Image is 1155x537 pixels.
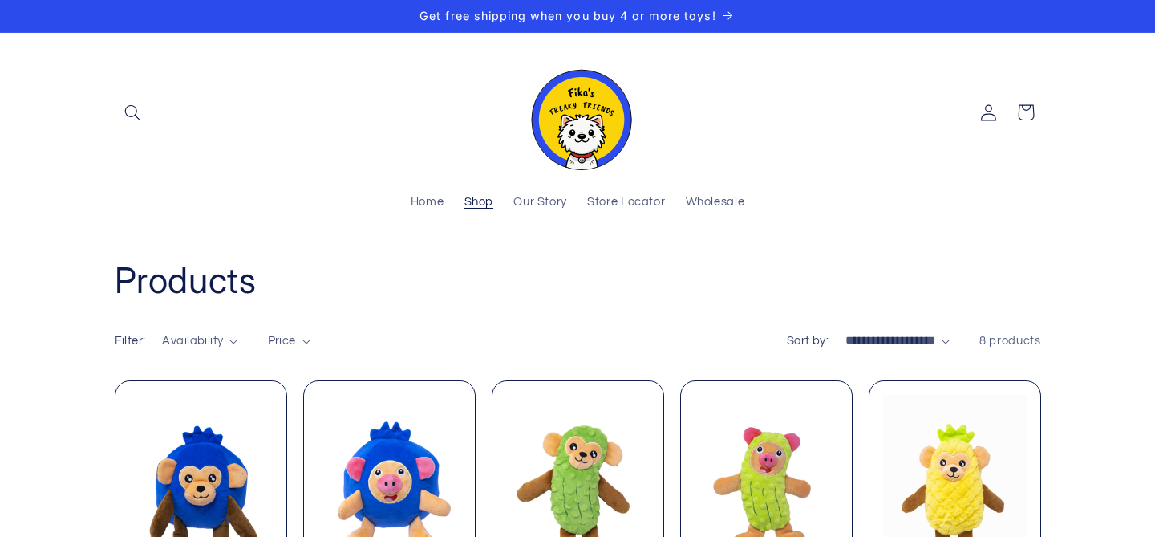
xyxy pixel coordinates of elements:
span: Price [268,335,296,347]
h2: Filter: [115,332,146,350]
a: Wholesale [675,185,755,221]
a: Shop [454,185,504,221]
summary: Price [268,332,310,350]
span: Get free shipping when you buy 4 or more toys! [419,9,715,22]
label: Sort by: [787,335,829,347]
span: Availability [162,335,223,347]
summary: Availability (0 selected) [162,332,237,350]
a: Store Locator [577,185,675,221]
a: Fika's Freaky Friends [515,49,640,177]
a: Home [400,185,454,221]
a: Our Story [504,185,577,221]
span: 8 products [979,335,1040,347]
span: Shop [464,195,494,210]
span: Wholesale [686,195,745,210]
span: Store Locator [587,195,665,210]
span: Home [411,195,444,210]
span: Our Story [513,195,567,210]
h1: Products [115,258,1041,303]
summary: Search [115,94,152,131]
img: Fika's Freaky Friends [521,55,634,170]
